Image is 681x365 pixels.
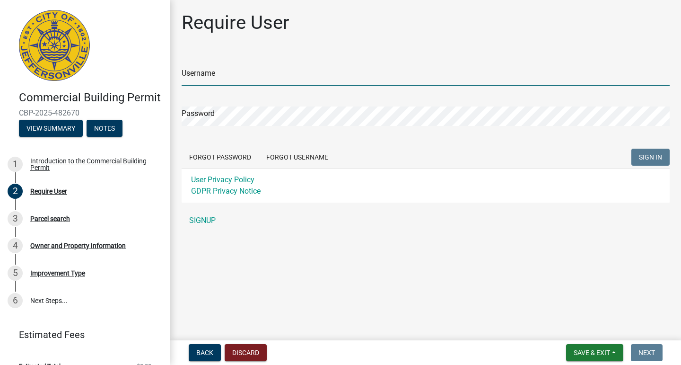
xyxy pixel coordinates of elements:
wm-modal-confirm: Summary [19,125,83,133]
a: User Privacy Policy [191,175,254,184]
div: Require User [30,188,67,195]
span: Back [196,349,213,356]
button: SIGN IN [631,149,670,166]
a: GDPR Privacy Notice [191,187,261,196]
span: Next [638,349,655,356]
button: Discard [225,344,267,361]
span: Save & Exit [574,349,610,356]
span: SIGN IN [639,153,662,161]
h1: Require User [182,11,289,34]
div: Owner and Property Information [30,242,126,249]
div: 3 [8,211,23,226]
div: Improvement Type [30,270,85,276]
button: Forgot Password [182,149,259,166]
a: SIGNUP [182,211,670,230]
h4: Commercial Building Permit [19,91,163,105]
div: 4 [8,238,23,253]
div: 1 [8,157,23,172]
div: 6 [8,293,23,308]
button: Back [189,344,221,361]
button: Next [631,344,663,361]
wm-modal-confirm: Notes [87,125,122,133]
img: City of Jeffersonville, Indiana [19,10,90,81]
a: Estimated Fees [8,325,155,344]
button: Forgot Username [259,149,336,166]
button: Save & Exit [566,344,623,361]
button: Notes [87,120,122,137]
div: 2 [8,184,23,199]
button: View Summary [19,120,83,137]
span: CBP-2025-482670 [19,108,151,117]
div: 5 [8,266,23,281]
div: Introduction to the Commercial Building Permit [30,158,155,171]
div: Parcel search [30,215,70,222]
